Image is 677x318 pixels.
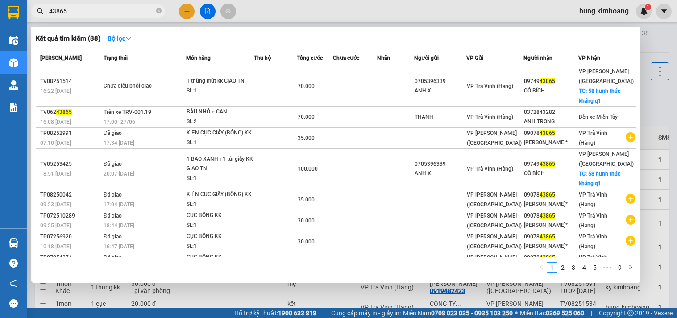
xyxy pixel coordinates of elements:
span: 35.000 [298,135,315,141]
div: [PERSON_NAME]* [524,221,578,230]
span: Người nhận [523,55,552,61]
span: 20:07 [DATE] [104,171,134,177]
span: left [539,264,544,270]
li: Previous Page [536,262,547,273]
span: 16:08 [DATE] [40,119,71,125]
span: VP [PERSON_NAME] ([GEOGRAPHIC_DATA]) [467,192,522,208]
span: VP [PERSON_NAME] ([GEOGRAPHIC_DATA]) [467,130,522,146]
div: TP08250042 [40,190,101,200]
span: plus-circle [626,236,635,246]
a: 4 [579,263,589,272]
div: 09749 [524,77,578,86]
span: Trạng thái [104,55,128,61]
span: 43865 [540,234,555,240]
div: [PERSON_NAME]* [524,138,578,147]
span: 16:47 [DATE] [104,243,134,250]
div: SL: 1 [187,221,253,230]
span: plus-circle [626,132,635,142]
div: [PERSON_NAME]* [524,200,578,209]
a: 9 [615,263,625,272]
span: Đã giao [104,161,122,167]
div: CỤC BÔNG KK [187,232,253,242]
span: 17:04 [DATE] [104,201,134,208]
div: SL: 2 [187,117,253,127]
a: 1 [547,263,557,272]
div: TP07256920 [40,232,101,242]
h3: Kết quả tìm kiếm ( 88 ) [36,34,100,43]
span: plus-circle [626,194,635,204]
div: 09078 [524,232,578,242]
div: ANH TRONG [524,117,578,126]
a: 3 [569,263,578,272]
span: right [628,264,633,270]
span: VP Trà Vinh (Hàng) [579,234,607,250]
span: 70.000 [298,83,315,89]
div: CÔ BÍCH [524,86,578,96]
span: VP Trà Vinh (Hàng) [467,83,513,89]
span: 30.000 [298,218,315,224]
span: 16:22 [DATE] [40,88,71,94]
div: SL: 1 [187,138,253,148]
span: close-circle [156,7,162,16]
span: 17:00 - 27/06 [104,119,135,125]
span: VP [PERSON_NAME] ([GEOGRAPHIC_DATA]) [579,151,634,167]
span: VP Nhận [578,55,600,61]
div: KIỆN CỤC GIẤY (BÔNG) KK [187,128,253,138]
span: 09:23 [DATE] [40,201,71,208]
input: Tìm tên, số ĐT hoặc mã đơn [49,6,154,16]
span: 18:51 [DATE] [40,171,71,177]
span: TC: 58 hunh thúc kháng q1 [579,171,620,187]
img: logo-vxr [8,6,19,19]
div: SL: 1 [187,242,253,251]
span: 35.000 [298,197,315,203]
span: VP Trà Vinh (Hàng) [579,255,607,271]
div: CỤC BÔNG KK [187,253,253,263]
span: Đã giao [104,234,122,240]
span: 17:34 [DATE] [104,140,134,146]
div: TV062 [40,108,101,117]
span: down [125,35,132,42]
span: close-circle [156,8,162,13]
span: Người gửi [414,55,439,61]
div: BẦU NHỎ + CAN [187,107,253,117]
span: search [37,8,43,14]
span: VP Gửi [466,55,483,61]
div: CỤC BÔNG KK [187,211,253,221]
span: VP Trà Vinh (Hàng) [579,213,607,229]
span: 100.000 [298,166,318,172]
span: 10:18 [DATE] [40,243,71,250]
div: 09078 [524,190,578,200]
div: ANH XỊ [415,86,465,96]
span: Thu hộ [254,55,271,61]
div: 0705396339 [415,77,465,86]
div: 09749 [524,159,578,169]
span: 43865 [540,192,555,198]
div: KIỆN CỤC GIẤY (BÔNG) KK [187,190,253,200]
button: left [536,262,547,273]
span: message [9,299,18,308]
div: Chưa điều phối giao [104,81,170,91]
span: Bến xe Miền Tây [579,114,618,120]
span: Đã giao [104,192,122,198]
span: 30.000 [298,238,315,245]
button: right [625,262,636,273]
img: warehouse-icon [9,58,18,67]
div: [PERSON_NAME]* [524,242,578,251]
div: CÔ BÍCH [524,169,578,178]
img: warehouse-icon [9,80,18,90]
span: notification [9,279,18,288]
div: 0705396339 [415,159,465,169]
span: 43865 [56,109,72,115]
li: 4 [579,262,590,273]
span: ••• [600,262,615,273]
a: 2 [558,263,568,272]
span: VP [PERSON_NAME] ([GEOGRAPHIC_DATA]) [467,213,522,229]
span: 09:25 [DATE] [40,222,71,229]
span: 07:10 [DATE] [40,140,71,146]
span: Tổng cước [297,55,323,61]
li: 1 [547,262,557,273]
span: VP Trà Vinh (Hàng) [467,166,513,172]
li: 5 [590,262,600,273]
li: 9 [615,262,625,273]
li: Next 5 Pages [600,262,615,273]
